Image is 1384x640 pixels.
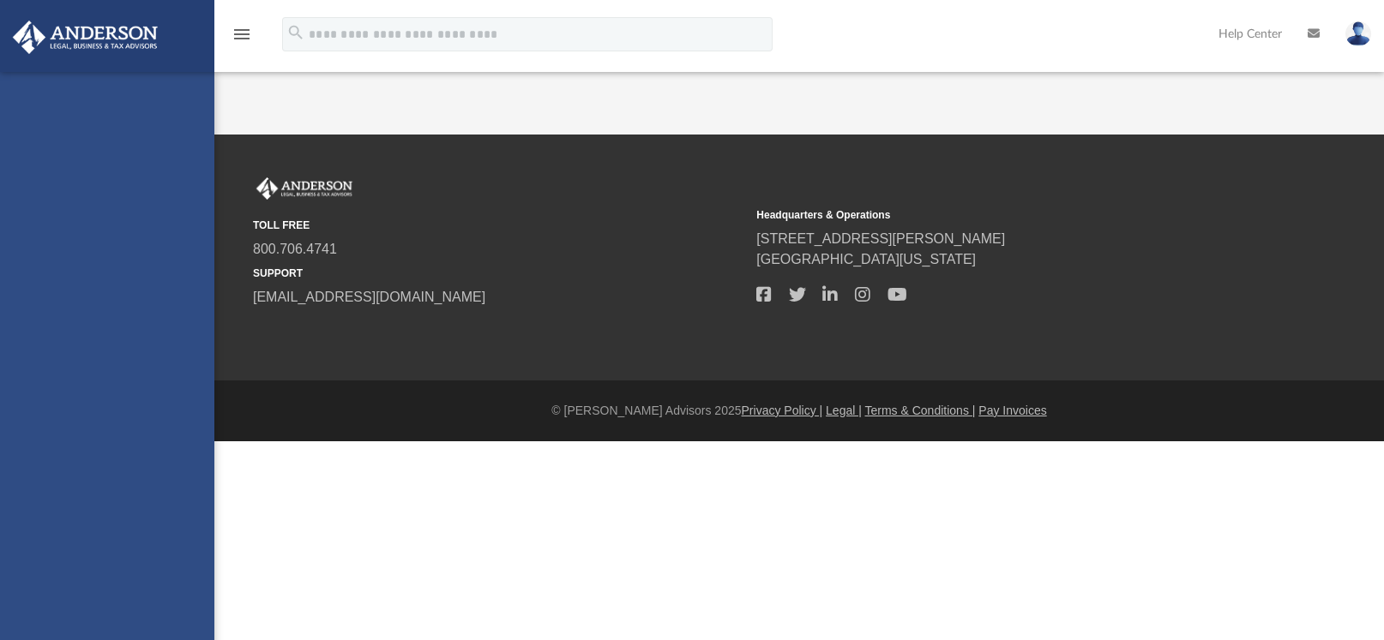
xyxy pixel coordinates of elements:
i: menu [232,24,252,45]
a: 800.706.4741 [253,242,337,256]
small: TOLL FREE [253,218,744,233]
a: menu [232,33,252,45]
img: User Pic [1345,21,1371,46]
a: Terms & Conditions | [865,404,976,417]
a: Pay Invoices [978,404,1046,417]
a: [EMAIL_ADDRESS][DOMAIN_NAME] [253,290,485,304]
i: search [286,23,305,42]
small: SUPPORT [253,266,744,281]
a: [GEOGRAPHIC_DATA][US_STATE] [756,252,976,266]
img: Anderson Advisors Platinum Portal [8,21,163,54]
div: © [PERSON_NAME] Advisors 2025 [214,402,1384,420]
small: Headquarters & Operations [756,207,1248,223]
a: Legal | [826,404,862,417]
img: Anderson Advisors Platinum Portal [253,177,356,200]
a: Privacy Policy | [742,404,823,417]
a: [STREET_ADDRESS][PERSON_NAME] [756,231,1005,246]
